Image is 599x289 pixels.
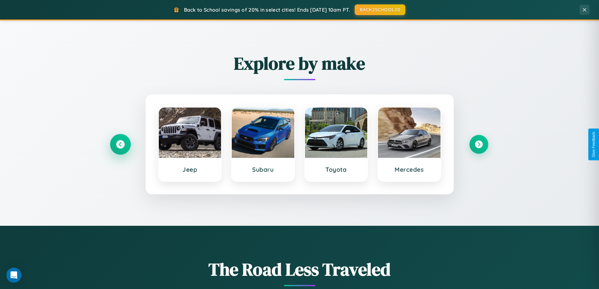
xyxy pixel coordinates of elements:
h3: Subaru [238,166,288,173]
button: BACK2SCHOOL20 [355,4,405,15]
h3: Toyota [311,166,361,173]
div: Open Intercom Messenger [6,268,21,283]
h3: Jeep [165,166,215,173]
h3: Mercedes [384,166,434,173]
span: Back to School savings of 20% in select cities! Ends [DATE] 10am PT. [184,7,350,13]
h1: The Road Less Traveled [111,257,488,281]
div: Give Feedback [591,132,596,157]
h2: Explore by make [111,51,488,75]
